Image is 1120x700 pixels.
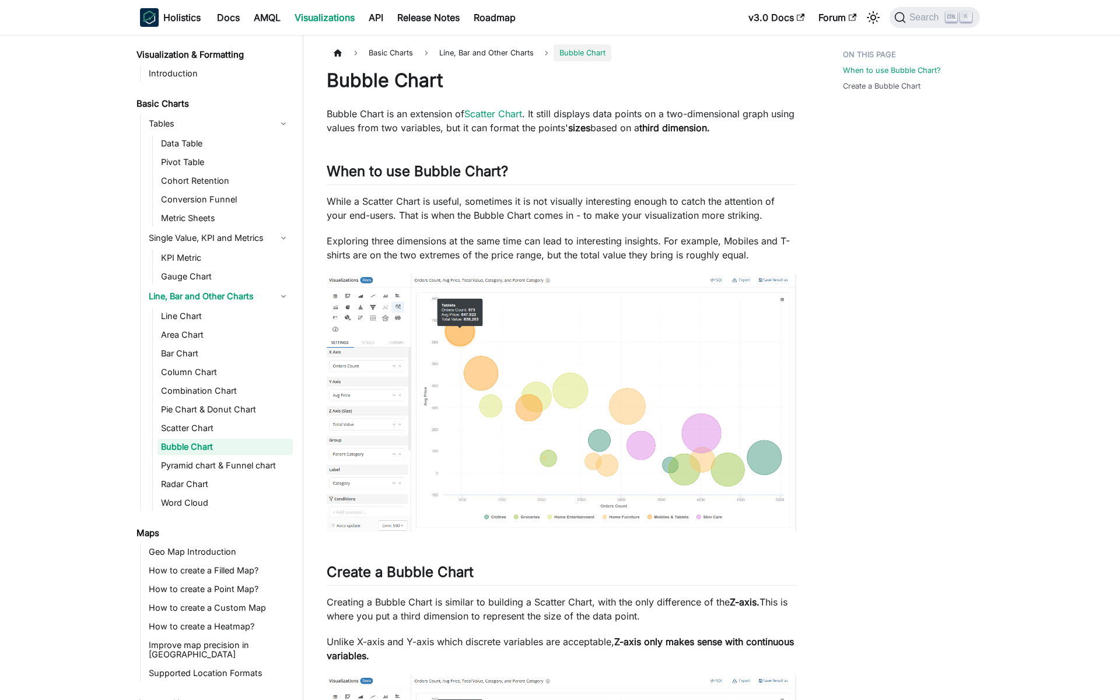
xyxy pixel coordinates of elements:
b: Holistics [163,10,201,24]
a: Release Notes [390,8,467,27]
a: Geo Map Introduction [145,544,293,560]
a: Metric Sheets [157,210,293,226]
a: How to create a Filled Map? [145,562,293,579]
strong: Z-axis. [730,596,759,608]
h2: When to use Bubble Chart? [327,163,796,185]
a: Roadmap [467,8,523,27]
a: When to use Bubble Chart? [843,65,941,76]
a: Visualizations [288,8,362,27]
a: Create a Bubble Chart [843,80,921,92]
a: Scatter Chart [464,108,522,120]
a: Forum [811,8,863,27]
h2: Create a Bubble Chart [327,563,796,586]
a: Area Chart [157,327,293,343]
p: Bubble Chart is an extension of . It still displays data points on a two-dimensional graph using ... [327,107,796,135]
span: Basic Charts [363,44,419,61]
a: Conversion Funnel [157,191,293,208]
a: Radar Chart [157,476,293,492]
a: How to create a Custom Map [145,600,293,616]
a: API [362,8,390,27]
span: Search [906,12,946,23]
h1: Bubble Chart [327,69,796,92]
a: Pie Chart & Donut Chart [157,401,293,418]
a: Single Value, KPI and Metrics [145,229,293,247]
strong: sizes [568,122,590,134]
strong: third dimension. [639,122,710,134]
img: Holistics [140,8,159,27]
button: Switch between dark and light mode (currently light mode) [864,8,883,27]
a: Bar Chart [157,345,293,362]
a: Pivot Table [157,154,293,170]
a: Improve map precision in [GEOGRAPHIC_DATA] [145,637,293,663]
a: AMQL [247,8,288,27]
nav: Breadcrumbs [327,44,796,61]
a: Combination Chart [157,383,293,399]
a: Pyramid chart & Funnel chart [157,457,293,474]
a: Cohort Retention [157,173,293,189]
a: Scatter Chart [157,420,293,436]
a: v3.0 Docs [741,8,811,27]
a: Word Cloud [157,495,293,511]
button: Search (Ctrl+K) [890,7,980,28]
a: Data Table [157,135,293,152]
a: Basic Charts [133,96,293,112]
a: KPI Metric [157,250,293,266]
a: Line Chart [157,308,293,324]
a: Supported Location Formats [145,665,293,681]
a: Introduction [145,65,293,82]
a: Tables [145,114,293,133]
a: Docs [210,8,247,27]
p: Unlike X-axis and Y-axis which discrete variables are acceptable, [327,635,796,663]
span: Bubble Chart [554,44,611,61]
a: Column Chart [157,364,293,380]
span: Line, Bar and Other Charts [433,44,540,61]
a: How to create a Heatmap? [145,618,293,635]
a: How to create a Point Map? [145,581,293,597]
nav: Docs sidebar [128,35,303,700]
p: Creating a Bubble Chart is similar to building a Scatter Chart, with the only difference of the T... [327,595,796,623]
a: Visualization & Formatting [133,47,293,63]
a: HolisticsHolistics [140,8,201,27]
a: Maps [133,525,293,541]
a: Home page [327,44,349,61]
a: Line, Bar and Other Charts [145,287,293,306]
p: Exploring three dimensions at the same time can lead to interesting insights. For example, Mobile... [327,234,796,262]
a: Bubble Chart [157,439,293,455]
p: While a Scatter Chart is useful, sometimes it is not visually interesting enough to catch the att... [327,194,796,222]
a: Gauge Chart [157,268,293,285]
kbd: K [960,12,972,22]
